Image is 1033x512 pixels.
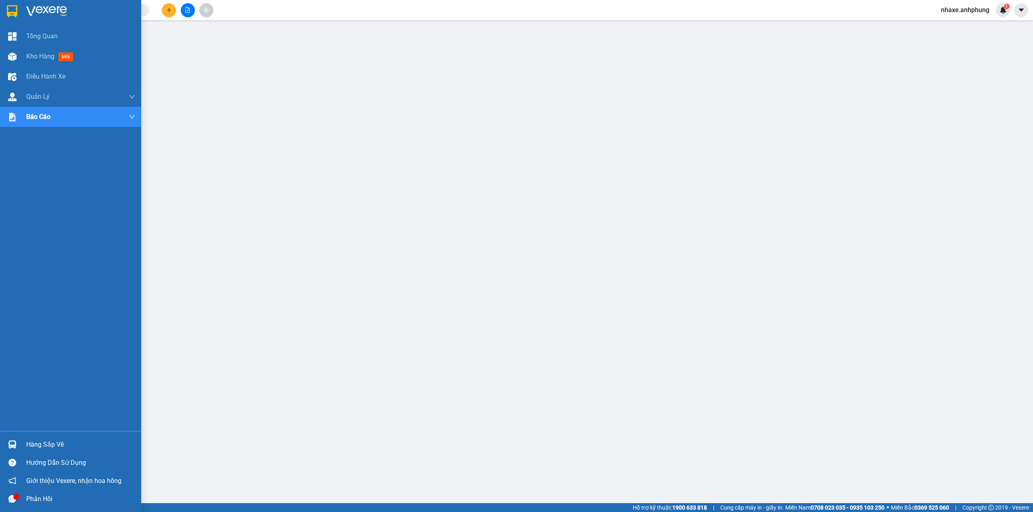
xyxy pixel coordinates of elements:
span: message [8,495,16,503]
span: | [713,503,714,512]
span: Tổng Quan [26,31,58,41]
img: warehouse-icon [8,440,17,449]
span: down [129,114,135,120]
span: mới [59,52,73,61]
span: | [955,503,956,512]
span: Kho hàng [26,52,54,60]
span: Báo cáo [26,112,50,122]
button: plus [162,3,176,17]
button: caret-down [1014,3,1028,17]
strong: 1900 633 818 [672,504,707,511]
span: aim [203,7,209,13]
span: nhaxe.anhphung [935,5,996,15]
strong: 0369 525 060 [914,504,949,511]
img: warehouse-icon [8,73,17,81]
span: notification [8,477,16,485]
div: Phản hồi [26,493,135,505]
span: file-add [185,7,190,13]
span: ⚪️ [887,506,889,509]
div: Hướng dẫn sử dụng [26,457,135,469]
button: aim [199,3,213,17]
span: plus [166,7,172,13]
span: Hỗ trợ kỹ thuật: [633,503,707,512]
sup: 1 [1004,4,1010,9]
span: Điều hành xe [26,71,65,81]
img: warehouse-icon [8,52,17,61]
span: Cung cấp máy in - giấy in: [720,503,783,512]
span: 1 [1005,4,1008,9]
span: caret-down [1018,6,1025,14]
img: logo-vxr [7,5,17,17]
strong: 0708 023 035 - 0935 103 250 [811,504,885,511]
span: Giới thiệu Vexere, nhận hoa hồng [26,476,121,486]
img: dashboard-icon [8,32,17,41]
div: Hàng sắp về [26,439,135,451]
span: Miền Bắc [891,503,949,512]
span: question-circle [8,459,16,466]
span: copyright [988,505,994,510]
span: down [129,94,135,100]
span: Quản Lý [26,92,50,102]
img: icon-new-feature [1000,6,1007,14]
span: Miền Nam [785,503,885,512]
button: file-add [181,3,195,17]
img: solution-icon [8,113,17,121]
img: warehouse-icon [8,93,17,101]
